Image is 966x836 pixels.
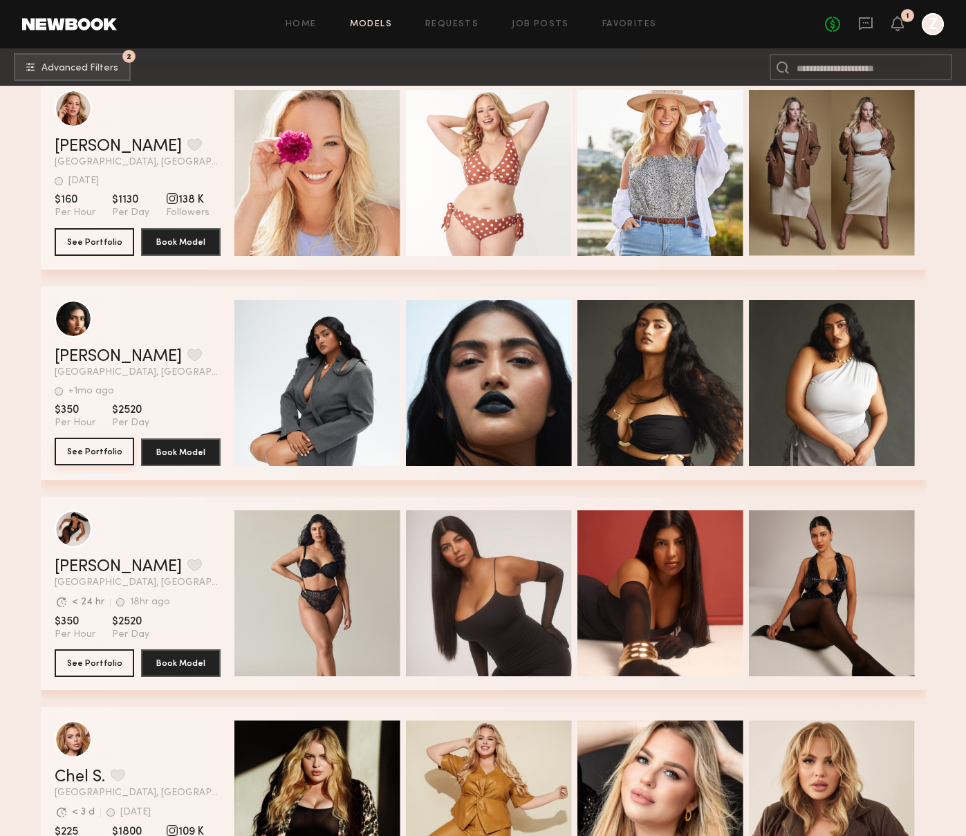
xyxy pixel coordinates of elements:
span: Per Hour [55,417,95,429]
a: See Portfolio [55,438,134,466]
span: [GEOGRAPHIC_DATA], [GEOGRAPHIC_DATA] [55,788,221,798]
span: Followers [166,207,210,219]
a: Models [350,20,392,29]
span: Per Day [112,417,149,429]
span: $1130 [112,193,149,207]
span: Advanced Filters [41,64,118,73]
a: Favorites [602,20,657,29]
a: Requests [425,20,479,29]
span: [GEOGRAPHIC_DATA], [GEOGRAPHIC_DATA] [55,368,221,378]
span: [GEOGRAPHIC_DATA], [GEOGRAPHIC_DATA] [55,158,221,167]
span: Per Hour [55,629,95,641]
a: Chel S. [55,769,105,786]
button: Book Model [141,649,221,677]
button: 2Advanced Filters [14,53,131,81]
a: [PERSON_NAME] [55,349,182,365]
div: [DATE] [68,176,99,186]
span: $2520 [112,403,149,417]
span: 2 [127,53,131,59]
span: Per Hour [55,207,95,219]
span: 138 K [166,193,210,207]
button: See Portfolio [55,649,134,677]
span: $2520 [112,615,149,629]
a: Home [286,20,317,29]
button: Book Model [141,228,221,256]
div: < 3 d [72,808,95,817]
a: Z [922,13,944,35]
button: See Portfolio [55,438,134,465]
a: Job Posts [512,20,569,29]
div: 18hr ago [130,597,170,607]
div: 1 [906,12,909,20]
span: $160 [55,193,95,207]
button: Book Model [141,438,221,466]
a: [PERSON_NAME] [55,138,182,155]
span: [GEOGRAPHIC_DATA], [GEOGRAPHIC_DATA] [55,578,221,588]
button: See Portfolio [55,228,134,256]
span: $350 [55,615,95,629]
span: Per Day [112,629,149,641]
div: [DATE] [120,808,151,817]
div: +1mo ago [68,387,114,396]
div: < 24 hr [72,597,104,607]
span: Per Day [112,207,149,219]
span: $350 [55,403,95,417]
a: [PERSON_NAME] [55,559,182,575]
